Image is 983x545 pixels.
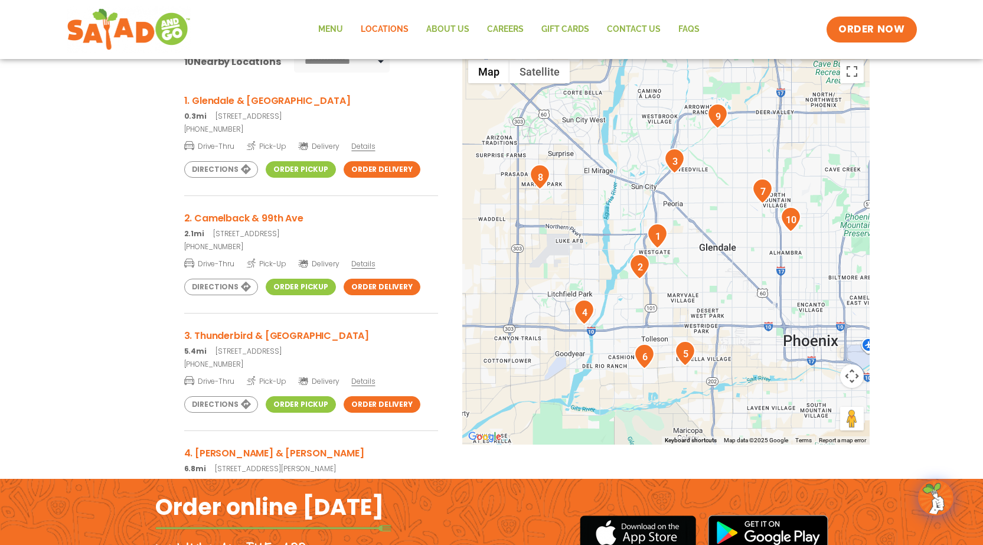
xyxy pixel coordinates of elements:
a: Drive-Thru Pick-Up Delivery Details [184,254,438,269]
a: ORDER NOW [827,17,916,43]
h3: 1. Glendale & [GEOGRAPHIC_DATA] [184,93,438,108]
p: [STREET_ADDRESS][PERSON_NAME] [184,464,438,474]
button: Toggle fullscreen view [840,60,864,83]
span: Map data ©2025 Google [724,437,788,443]
p: [STREET_ADDRESS] [184,229,438,239]
button: Keyboard shortcuts [665,436,717,445]
span: Drive-Thru [184,140,234,152]
a: Open this area in Google Maps (opens a new window) [465,429,504,445]
button: Drag Pegman onto the map to open Street View [840,407,864,430]
button: Map camera controls [840,364,864,388]
div: 3 [664,148,685,174]
strong: 0.3mi [184,111,207,121]
a: About Us [417,16,478,43]
span: Drive-Thru [184,257,234,269]
a: Order Pickup [266,396,336,413]
span: ORDER NOW [838,22,904,37]
h3: 4. [PERSON_NAME] & [PERSON_NAME] [184,446,438,461]
a: Directions [184,396,258,413]
div: 9 [707,103,728,129]
a: 4. [PERSON_NAME] & [PERSON_NAME] 6.8mi[STREET_ADDRESS][PERSON_NAME] [184,446,438,474]
div: Nearby Locations [184,54,281,69]
button: Show satellite imagery [510,60,570,83]
a: Directions [184,161,258,178]
h2: Order online [DATE] [155,492,384,521]
a: GIFT CARDS [533,16,598,43]
span: Details [351,141,375,151]
span: Delivery [298,259,339,269]
a: Drive-Thru Pick-Up Delivery Details [184,372,438,387]
span: Pick-Up [247,375,286,387]
a: [PHONE_NUMBER] [184,242,438,252]
div: 5 [675,341,695,366]
span: Details [351,259,375,269]
nav: Menu [309,16,708,43]
a: Order Pickup [266,279,336,295]
a: Order Delivery [344,396,420,413]
p: [STREET_ADDRESS] [184,111,438,122]
a: Order Delivery [344,161,420,178]
a: Menu [309,16,352,43]
h3: 3. Thunderbird & [GEOGRAPHIC_DATA] [184,328,438,343]
div: 4 [574,299,595,325]
strong: 6.8mi [184,464,206,474]
p: [STREET_ADDRESS] [184,346,438,357]
a: Terms (opens in new tab) [795,437,812,443]
a: 3. Thunderbird & [GEOGRAPHIC_DATA] 5.4mi[STREET_ADDRESS] [184,328,438,357]
a: 1. Glendale & [GEOGRAPHIC_DATA] 0.3mi[STREET_ADDRESS] [184,93,438,122]
a: Drive-Thru Pick-Up Delivery Details [184,137,438,152]
button: Show street map [468,60,510,83]
span: 10 [184,55,194,68]
span: Delivery [298,376,339,387]
a: FAQs [670,16,708,43]
a: [PHONE_NUMBER] [184,359,438,370]
div: 2 [629,254,650,279]
a: Locations [352,16,417,43]
img: new-SAG-logo-768×292 [67,6,191,53]
img: Google [465,429,504,445]
img: fork [155,525,391,531]
span: Pick-Up [247,140,286,152]
span: Details [351,376,375,386]
div: 8 [530,164,550,190]
h3: 2. Camelback & 99th Ave [184,211,438,226]
a: Directions [184,279,258,295]
div: 7 [752,178,773,204]
a: Report a map error [819,437,866,443]
a: Contact Us [598,16,670,43]
span: Pick-Up [247,257,286,269]
img: wpChatIcon [919,481,952,514]
span: Delivery [298,141,339,152]
a: [PHONE_NUMBER] [184,124,438,135]
a: Order Delivery [344,279,420,295]
a: 2. Camelback & 99th Ave 2.1mi[STREET_ADDRESS] [184,211,438,239]
div: 10 [780,207,801,232]
span: Drive-Thru [184,375,234,387]
strong: 5.4mi [184,346,207,356]
div: 1 [647,223,668,249]
a: Order Pickup [266,161,336,178]
strong: 2.1mi [184,229,204,239]
a: Careers [478,16,533,43]
div: 6 [634,344,655,369]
